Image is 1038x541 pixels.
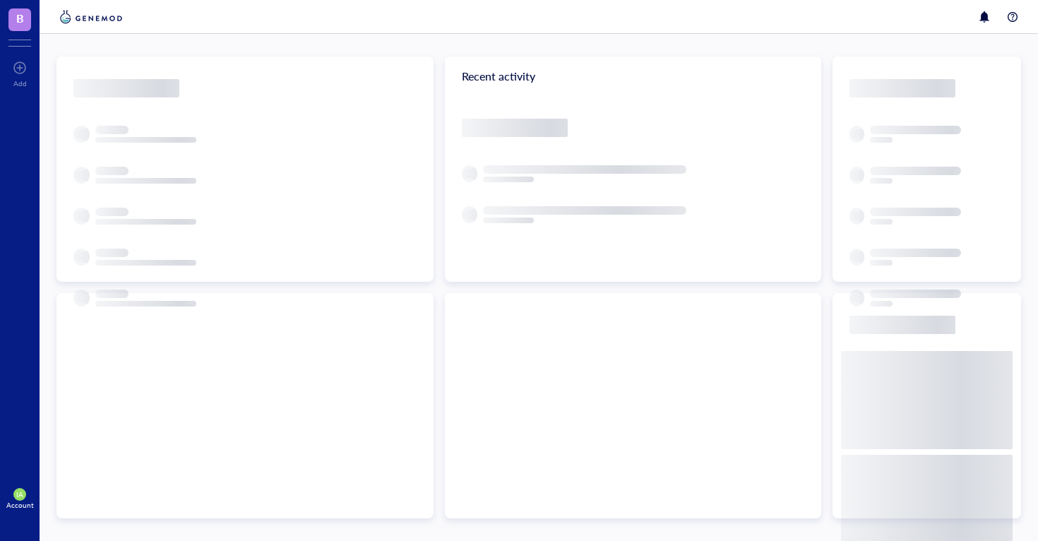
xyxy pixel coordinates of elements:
img: genemod-logo [56,8,126,25]
span: IA [16,490,23,499]
div: Recent activity [445,57,822,96]
div: Add [13,79,27,88]
span: B [16,9,24,27]
div: Account [6,501,34,509]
